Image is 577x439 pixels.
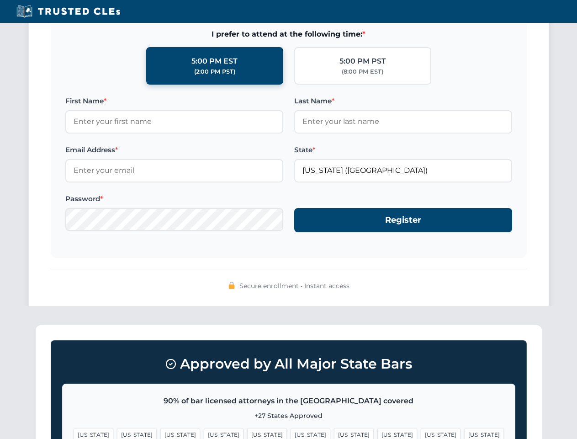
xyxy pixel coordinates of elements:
[294,96,512,107] label: Last Name
[342,67,383,76] div: (8:00 PM EST)
[65,28,512,40] span: I prefer to attend at the following time:
[65,145,283,155] label: Email Address
[74,411,504,421] p: +27 States Approved
[74,395,504,407] p: 90% of bar licensed attorneys in the [GEOGRAPHIC_DATA] covered
[294,208,512,232] button: Register
[339,55,386,67] div: 5:00 PM PST
[294,110,512,133] input: Enter your last name
[191,55,238,67] div: 5:00 PM EST
[228,282,235,289] img: 🔒
[294,145,512,155] label: State
[14,5,123,18] img: Trusted CLEs
[62,352,515,376] h3: Approved by All Major State Bars
[65,110,283,133] input: Enter your first name
[65,193,283,204] label: Password
[294,159,512,182] input: Florida (FL)
[239,281,349,291] span: Secure enrollment • Instant access
[65,159,283,182] input: Enter your email
[194,67,235,76] div: (2:00 PM PST)
[65,96,283,107] label: First Name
